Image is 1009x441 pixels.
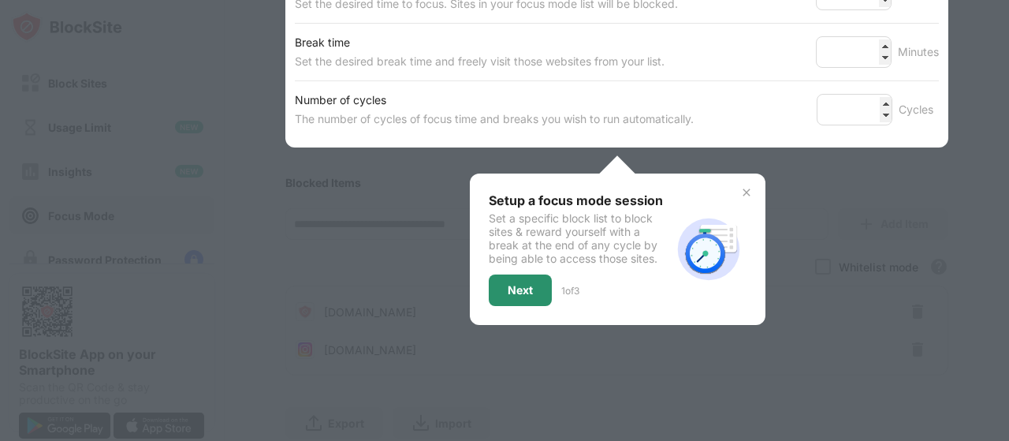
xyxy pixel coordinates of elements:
div: Minutes [898,43,939,62]
div: The number of cycles of focus time and breaks you wish to run automatically. [295,110,694,129]
div: Set the desired break time and freely visit those websites from your list. [295,52,665,71]
div: Number of cycles [295,91,694,110]
img: x-button.svg [740,186,753,199]
div: 1 of 3 [561,285,579,297]
div: Break time [295,33,665,52]
div: Cycles [899,100,939,119]
div: Setup a focus mode session [489,192,671,208]
div: Set a specific block list to block sites & reward yourself with a break at the end of any cycle b... [489,211,671,265]
img: focus-mode-timer.svg [671,211,747,287]
div: Next [508,284,533,297]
